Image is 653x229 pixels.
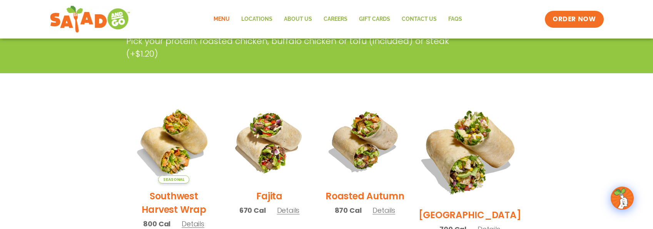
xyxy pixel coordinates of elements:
[318,10,353,28] a: Careers
[132,189,216,216] h2: Southwest Harvest Wrap
[396,10,443,28] a: Contact Us
[335,205,362,216] span: 870 Cal
[409,91,530,211] img: Product photo for BBQ Ranch Wrap
[132,99,216,184] img: Product photo for Southwest Harvest Wrap
[50,4,131,35] img: new-SAG-logo-768×292
[443,10,468,28] a: FAQs
[419,208,521,222] h2: [GEOGRAPHIC_DATA]
[277,205,300,215] span: Details
[256,189,282,203] h2: Fajita
[208,10,468,28] nav: Menu
[553,15,596,24] span: ORDER NOW
[126,35,469,60] p: Pick your protein: roasted chicken, buffalo chicken or tofu (included) or steak (+$1.20)
[227,99,311,184] img: Product photo for Fajita Wrap
[372,205,395,215] span: Details
[208,10,235,28] a: Menu
[323,99,407,184] img: Product photo for Roasted Autumn Wrap
[278,10,318,28] a: About Us
[182,219,204,229] span: Details
[235,10,278,28] a: Locations
[611,187,633,209] img: wpChatIcon
[353,10,396,28] a: GIFT CARDS
[158,175,189,184] span: Seasonal
[143,219,170,229] span: 800 Cal
[239,205,266,216] span: 670 Cal
[326,189,404,203] h2: Roasted Autumn
[545,11,603,28] a: ORDER NOW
